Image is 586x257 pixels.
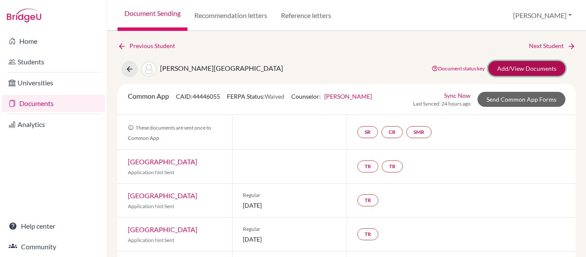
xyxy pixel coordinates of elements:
[160,64,283,72] span: [PERSON_NAME][GEOGRAPHIC_DATA]
[118,41,182,51] a: Previous Student
[324,93,372,100] a: [PERSON_NAME]
[509,7,576,24] button: [PERSON_NAME]
[2,95,105,112] a: Documents
[243,191,336,199] span: Regular
[128,203,174,209] span: Application Not Sent
[2,33,105,50] a: Home
[128,191,197,200] a: [GEOGRAPHIC_DATA]
[406,126,432,138] a: SMR
[382,160,403,172] a: TR
[128,92,169,100] span: Common App
[2,218,105,235] a: Help center
[381,126,403,138] a: CR
[488,61,565,76] a: Add/View Documents
[128,124,211,141] span: These documents are sent once to Common App
[2,53,105,70] a: Students
[128,169,174,175] span: Application Not Sent
[432,65,485,72] a: Document status key
[291,93,372,100] span: Counselor:
[477,92,565,107] a: Send Common App Forms
[243,235,336,244] span: [DATE]
[2,74,105,91] a: Universities
[227,93,284,100] span: FERPA Status:
[357,228,378,240] a: TR
[2,238,105,255] a: Community
[357,160,378,172] a: TR
[357,126,378,138] a: SR
[243,225,336,233] span: Regular
[529,41,576,51] a: Next Student
[357,194,378,206] a: TR
[413,100,471,108] span: Last Synced: 24 hours ago
[243,201,336,210] span: [DATE]
[265,93,284,100] span: Waived
[128,237,174,243] span: Application Not Sent
[128,157,197,166] a: [GEOGRAPHIC_DATA]
[7,9,41,22] img: Bridge-U
[128,225,197,233] a: [GEOGRAPHIC_DATA]
[176,93,220,100] span: CAID: 44446055
[444,91,471,100] a: Sync Now
[2,116,105,133] a: Analytics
